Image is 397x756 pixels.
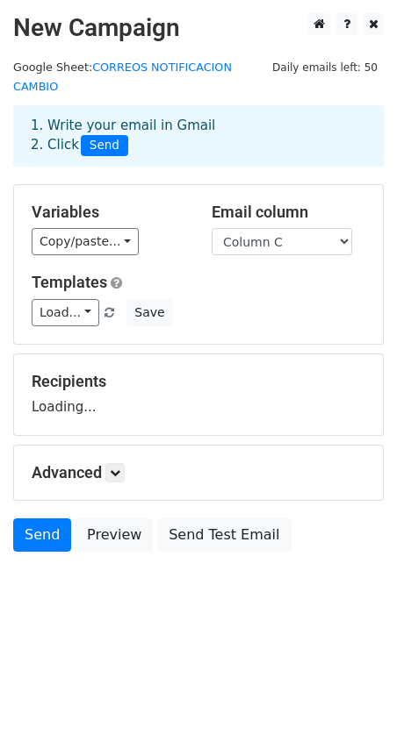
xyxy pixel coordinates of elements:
[32,203,185,222] h5: Variables
[13,61,232,94] a: CORREOS NOTIFICACION CAMBIO
[126,299,172,326] button: Save
[212,203,365,222] h5: Email column
[76,518,153,552] a: Preview
[32,372,365,391] h5: Recipients
[13,518,71,552] a: Send
[266,58,384,77] span: Daily emails left: 50
[81,135,128,156] span: Send
[32,463,365,482] h5: Advanced
[266,61,384,74] a: Daily emails left: 50
[157,518,291,552] a: Send Test Email
[32,299,99,326] a: Load...
[32,228,139,255] a: Copy/paste...
[32,273,107,291] a: Templates
[32,372,365,417] div: Loading...
[18,116,379,156] div: 1. Write your email in Gmail 2. Click
[13,61,232,94] small: Google Sheet:
[13,13,384,43] h2: New Campaign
